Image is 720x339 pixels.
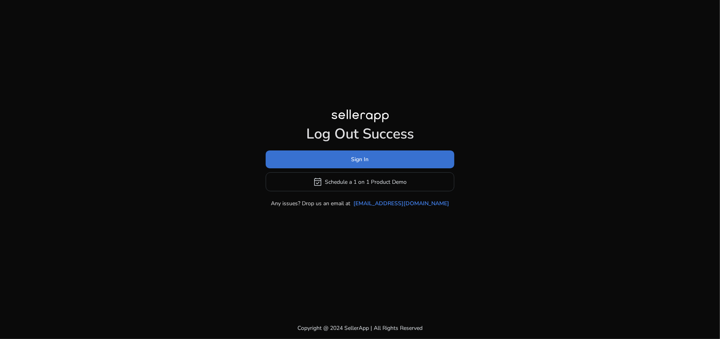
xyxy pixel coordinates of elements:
[271,199,350,208] p: Any issues? Drop us an email at
[351,155,369,164] span: Sign In
[353,199,449,208] a: [EMAIL_ADDRESS][DOMAIN_NAME]
[266,125,454,143] h1: Log Out Success
[313,177,323,187] span: event_available
[266,150,454,168] button: Sign In
[266,172,454,191] button: event_availableSchedule a 1 on 1 Product Demo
